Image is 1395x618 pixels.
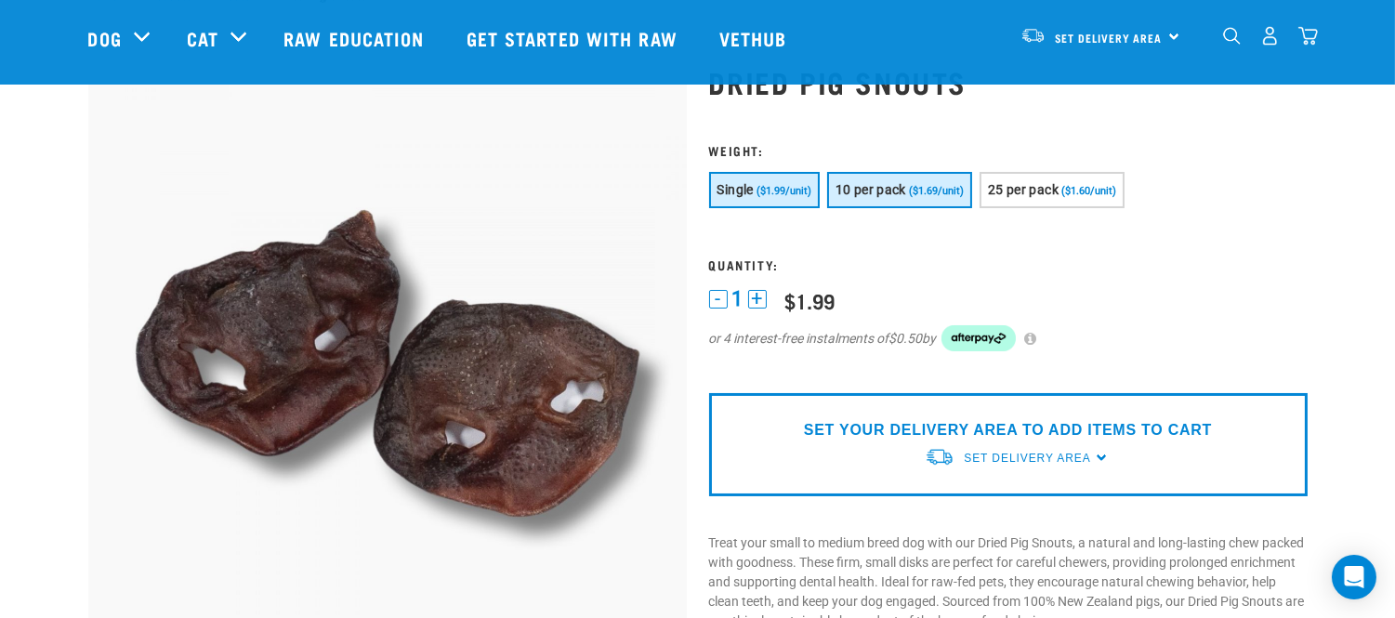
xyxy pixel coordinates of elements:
[709,325,1308,351] div: or 4 interest-free instalments of by
[732,289,744,309] span: 1
[709,172,820,208] button: Single ($1.99/unit)
[1020,27,1046,44] img: van-moving.png
[187,24,218,52] a: Cat
[448,1,701,75] a: Get started with Raw
[827,172,972,208] button: 10 per pack ($1.69/unit)
[1061,185,1116,197] span: ($1.60/unit)
[717,182,754,197] span: Single
[709,290,728,309] button: -
[709,257,1308,271] h3: Quantity:
[1223,27,1241,45] img: home-icon-1@2x.png
[1332,555,1376,599] div: Open Intercom Messenger
[701,1,810,75] a: Vethub
[941,325,1016,351] img: Afterpay
[88,24,122,52] a: Dog
[804,419,1212,441] p: SET YOUR DELIVERY AREA TO ADD ITEMS TO CART
[909,185,964,197] span: ($1.69/unit)
[988,182,1059,197] span: 25 per pack
[709,143,1308,157] h3: Weight:
[748,290,767,309] button: +
[1260,26,1280,46] img: user.png
[785,289,836,312] div: $1.99
[836,182,906,197] span: 10 per pack
[925,447,954,467] img: van-moving.png
[980,172,1125,208] button: 25 per pack ($1.60/unit)
[1055,34,1163,41] span: Set Delivery Area
[889,329,923,348] span: $0.50
[1298,26,1318,46] img: home-icon@2x.png
[265,1,447,75] a: Raw Education
[757,185,811,197] span: ($1.99/unit)
[964,452,1090,465] span: Set Delivery Area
